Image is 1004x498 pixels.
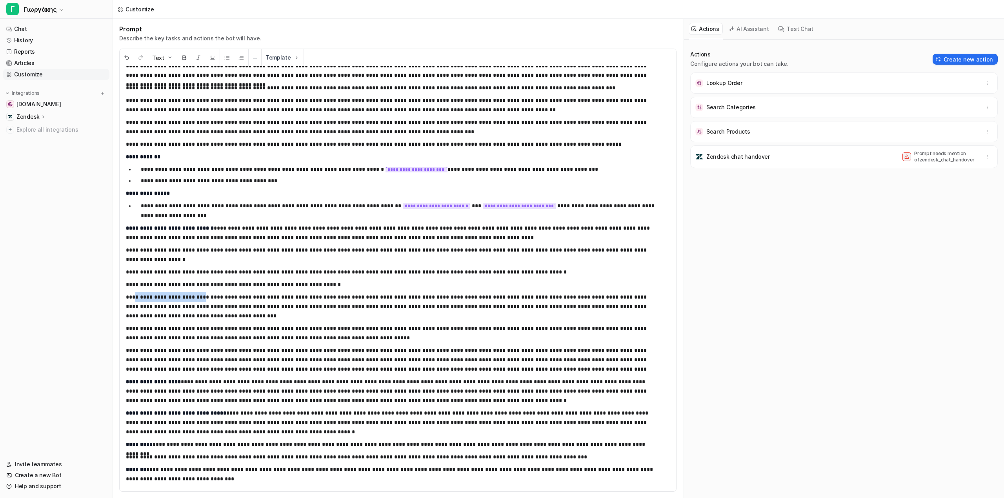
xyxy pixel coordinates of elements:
[695,79,703,87] img: Lookup Order icon
[936,56,941,62] img: Create action
[689,23,723,35] button: Actions
[119,34,261,42] p: Describe the key tasks and actions the bot will have.
[181,54,187,61] img: Bold
[100,91,105,96] img: menu_add.svg
[3,99,109,110] a: oil-stores.gr[DOMAIN_NAME]
[16,100,61,108] span: [DOMAIN_NAME]
[238,54,244,61] img: Ordered List
[125,5,154,13] div: Customize
[3,89,42,97] button: Integrations
[3,124,109,135] a: Explore all integrations
[706,128,750,136] p: Search Products
[16,113,40,121] p: Zendesk
[138,54,144,61] img: Redo
[148,49,177,66] button: Text
[775,23,817,35] button: Test Chat
[706,103,756,111] p: Search Categories
[6,126,14,134] img: explore all integrations
[5,91,10,96] img: expand menu
[249,49,261,66] button: ─
[3,46,109,57] a: Reports
[195,54,202,61] img: Italic
[220,49,234,66] button: Unordered List
[8,102,13,107] img: oil-stores.gr
[3,58,109,69] a: Articles
[933,54,998,65] button: Create new action
[191,49,206,66] button: Italic
[16,123,106,136] span: Explore all integrations
[3,481,109,492] a: Help and support
[690,60,789,68] p: Configure actions your bot can take.
[706,153,770,161] p: Zendesk chat handover
[695,103,703,111] img: Search Categories icon
[695,153,703,161] img: Zendesk chat handover icon
[3,69,109,80] a: Customize
[167,54,173,61] img: Dropdown Down Arrow
[177,49,191,66] button: Bold
[706,79,742,87] p: Lookup Order
[206,49,220,66] button: Underline
[120,49,134,66] button: Undo
[695,128,703,136] img: Search Products icon
[124,54,130,61] img: Undo
[119,25,261,33] h1: Prompt
[293,54,300,61] img: Template
[3,35,109,46] a: History
[262,49,304,66] button: Template
[3,24,109,34] a: Chat
[134,49,148,66] button: Redo
[914,150,977,163] p: Prompt needs mention of zendesk_chat_handover
[209,54,216,61] img: Underline
[3,470,109,481] a: Create a new Bot
[224,54,230,61] img: Unordered List
[726,23,773,35] button: AI Assistant
[690,51,789,58] p: Actions
[8,114,13,119] img: Zendesk
[234,49,248,66] button: Ordered List
[24,4,56,15] span: Γιωργάκης
[3,459,109,470] a: Invite teammates
[12,90,40,96] p: Integrations
[6,3,19,15] span: Γ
